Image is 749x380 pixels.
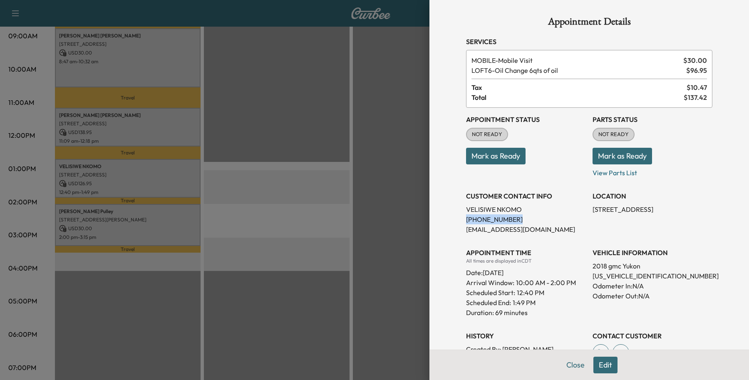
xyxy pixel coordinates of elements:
p: [EMAIL_ADDRESS][DOMAIN_NAME] [466,224,586,234]
h3: CONTACT CUSTOMER [593,331,712,341]
span: NOT READY [593,130,634,139]
p: 12:40 PM [517,288,544,298]
p: Odometer Out: N/A [593,291,712,301]
h3: Appointment Status [466,114,586,124]
h1: Appointment Details [466,17,712,30]
span: $ 137.42 [684,92,707,102]
span: Mobile Visit [471,55,680,65]
p: Created By : [PERSON_NAME] [466,344,586,354]
h3: History [466,331,586,341]
h3: LOCATION [593,191,712,201]
span: Oil Change 6qts of oil [471,65,683,75]
div: Date: [DATE] [466,264,586,278]
h3: VEHICLE INFORMATION [593,248,712,258]
p: VELISIWE NKOMO [466,204,586,214]
p: 2018 gmc Yukon [593,261,712,271]
span: NOT READY [467,130,507,139]
button: Mark as Ready [593,148,652,164]
button: Mark as Ready [466,148,526,164]
button: Edit [593,357,618,373]
p: Arrival Window: [466,278,586,288]
p: [STREET_ADDRESS] [593,204,712,214]
p: Duration: 69 minutes [466,308,586,318]
p: View Parts List [593,164,712,178]
p: Odometer In: N/A [593,281,712,291]
span: Total [471,92,684,102]
h3: CUSTOMER CONTACT INFO [466,191,586,201]
h3: APPOINTMENT TIME [466,248,586,258]
p: Scheduled End: [466,298,511,308]
p: [US_VEHICLE_IDENTIFICATION_NUMBER] [593,271,712,281]
span: $ 30.00 [683,55,707,65]
p: 1:49 PM [513,298,536,308]
span: $ 10.47 [687,82,707,92]
div: All times are displayed in CDT [466,258,586,264]
span: Tax [471,82,687,92]
h3: Parts Status [593,114,712,124]
button: Close [561,357,590,373]
span: 10:00 AM - 2:00 PM [516,278,576,288]
p: [PHONE_NUMBER] [466,214,586,224]
h3: Services [466,37,712,47]
span: $ 96.95 [686,65,707,75]
p: Scheduled Start: [466,288,515,298]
